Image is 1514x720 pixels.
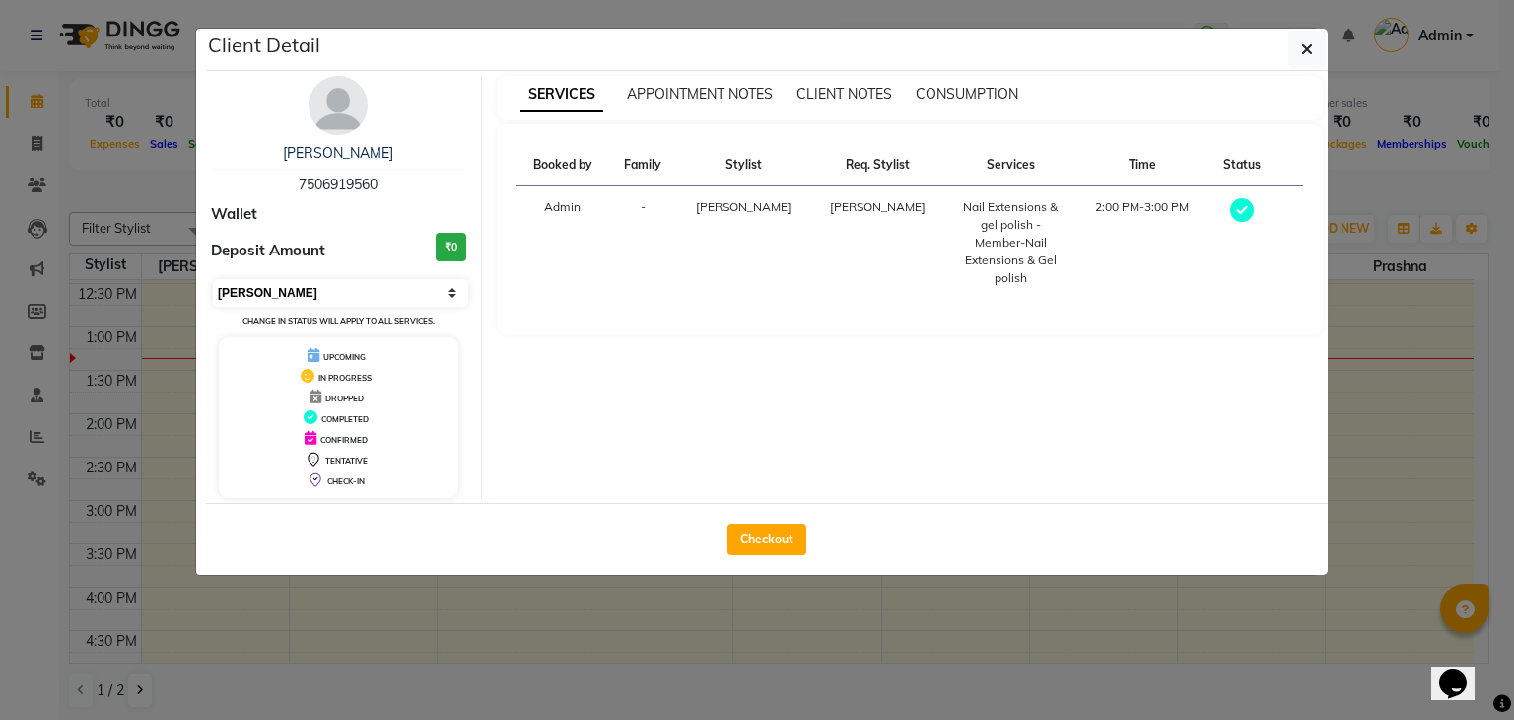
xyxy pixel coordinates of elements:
a: [PERSON_NAME] [283,144,393,162]
th: Services [944,144,1076,186]
span: APPOINTMENT NOTES [627,85,773,103]
span: UPCOMING [323,352,366,362]
td: Admin [516,186,609,300]
th: Booked by [516,144,609,186]
span: COMPLETED [321,414,369,424]
iframe: chat widget [1431,641,1494,700]
th: Stylist [677,144,811,186]
span: CONSUMPTION [916,85,1018,103]
span: CLIENT NOTES [796,85,892,103]
h5: Client Detail [208,31,320,60]
td: - [609,186,677,300]
span: TENTATIVE [325,456,368,466]
h3: ₹0 [436,233,466,261]
span: IN PROGRESS [318,373,372,383]
img: avatar [309,76,368,135]
span: [PERSON_NAME] [696,199,791,214]
span: CONFIRMED [320,435,368,445]
small: Change in status will apply to all services. [242,316,435,325]
th: Status [1208,144,1276,186]
span: [PERSON_NAME] [830,199,926,214]
div: Nail Extensions & gel polish -Member-Nail Extensions & Gel polish [956,198,1065,287]
th: Req. Stylist [810,144,944,186]
span: DROPPED [325,394,364,403]
span: Deposit Amount [211,240,325,262]
th: Time [1076,144,1207,186]
span: 7506919560 [299,176,378,193]
span: SERVICES [520,77,603,112]
td: 2:00 PM-3:00 PM [1076,186,1207,300]
th: Family [609,144,677,186]
span: CHECK-IN [327,476,365,486]
span: Wallet [211,203,257,226]
button: Checkout [727,524,806,555]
